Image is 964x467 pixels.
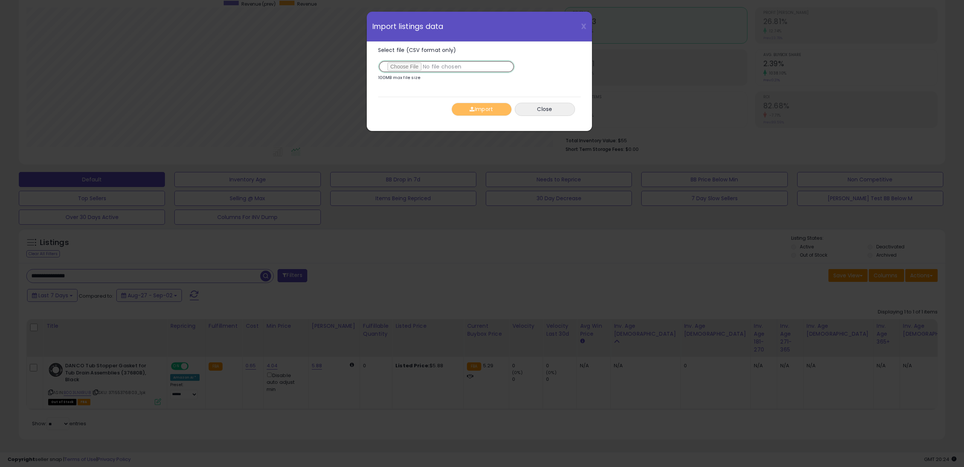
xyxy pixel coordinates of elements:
[515,103,575,116] button: Close
[378,46,456,54] span: Select file (CSV format only)
[451,103,512,116] button: Import
[581,21,586,32] span: X
[372,23,444,30] span: Import listings data
[378,76,421,80] p: 100MB max file size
